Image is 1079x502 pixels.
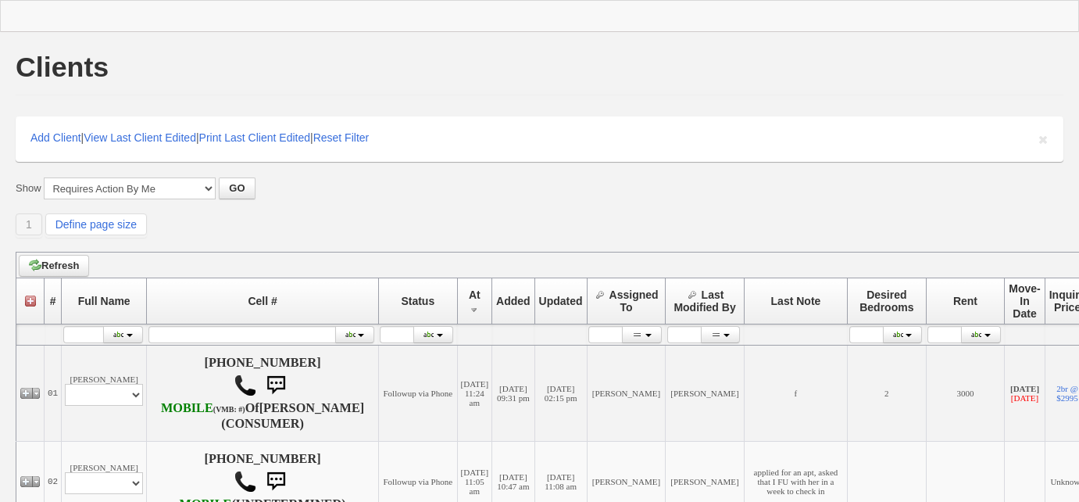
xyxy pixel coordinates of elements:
[213,405,245,414] font: (VMB: #)
[161,401,245,415] b: T-Mobile USA, Inc.
[469,289,481,301] span: At
[45,278,62,325] th: #
[16,117,1063,162] div: | | |
[16,53,109,81] h1: Clients
[248,295,277,307] span: Cell #
[744,346,847,442] td: f
[587,346,666,442] td: [PERSON_NAME]
[771,295,821,307] span: Last Note
[457,346,491,442] td: [DATE] 11:24 am
[234,470,257,493] img: call.png
[859,289,913,314] span: Desired Bedrooms
[62,346,147,442] td: [PERSON_NAME]
[219,177,255,199] button: GO
[16,213,42,235] a: 1
[313,131,370,144] a: Reset Filter
[1011,393,1038,403] font: [DATE]
[609,289,659,314] span: Assigned To
[260,370,291,401] img: sms.png
[926,346,1005,442] td: 3000
[1056,384,1078,403] a: 2br @ $2995
[19,255,89,277] a: Refresh
[161,401,213,415] font: MOBILE
[30,131,81,144] a: Add Client
[666,346,745,442] td: [PERSON_NAME]
[401,295,434,307] span: Status
[259,401,365,415] b: [PERSON_NAME]
[45,213,147,235] a: Define page size
[492,346,535,442] td: [DATE] 09:31 pm
[150,356,375,431] h4: [PHONE_NUMBER] Of (CONSUMER)
[848,346,927,442] td: 2
[84,131,196,144] a: View Last Client Edited
[378,346,457,442] td: Followup via Phone
[199,131,310,144] a: Print Last Client Edited
[78,295,130,307] span: Full Name
[1010,384,1039,393] b: [DATE]
[496,295,531,307] span: Added
[534,346,587,442] td: [DATE] 02:15 pm
[673,289,735,314] span: Last Modified By
[16,181,41,195] label: Show
[539,295,583,307] span: Updated
[1009,282,1040,320] span: Move-In Date
[45,346,62,442] td: 01
[234,374,257,397] img: call.png
[260,466,291,497] img: sms.png
[953,295,977,307] span: Rent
